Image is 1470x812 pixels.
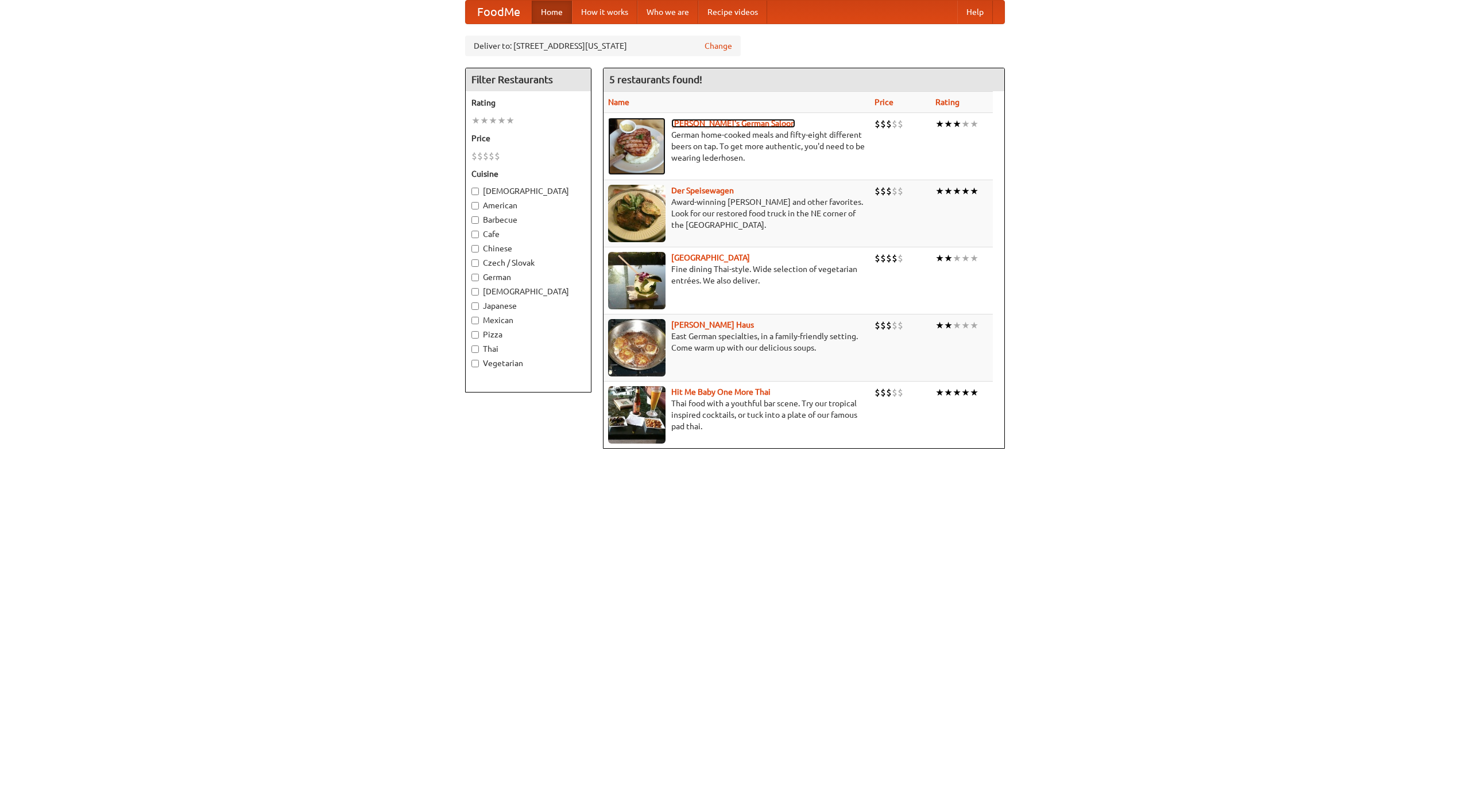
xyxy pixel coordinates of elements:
li: $ [886,185,892,197]
li: $ [892,185,898,197]
li: ★ [935,386,944,399]
img: speisewagen.jpg [608,185,666,242]
input: Cafe [471,231,479,238]
h4: Filter Restaurants [466,68,591,91]
label: Japanese [471,300,585,312]
input: Pizza [471,331,479,339]
label: Chinese [471,243,585,254]
img: kohlhaus.jpg [608,319,666,376]
input: Mexican [471,317,479,324]
a: Price [875,98,893,107]
li: $ [489,150,494,162]
li: $ [892,319,898,332]
li: ★ [944,386,953,399]
li: ★ [944,252,953,265]
li: $ [886,252,892,265]
li: ★ [497,114,506,127]
li: $ [880,118,886,130]
a: FoodMe [466,1,532,24]
li: $ [898,185,903,197]
li: $ [892,252,898,265]
label: Thai [471,343,585,355]
img: babythai.jpg [608,386,666,444]
input: American [471,202,479,209]
label: [DEMOGRAPHIC_DATA] [471,185,585,197]
input: Vegetarian [471,360,479,367]
a: Who we are [637,1,698,24]
li: ★ [953,118,961,130]
p: Award-winning [PERSON_NAME] and other favorites. Look for our restored food truck in the NE corne... [608,196,865,231]
li: $ [471,150,477,162]
label: American [471,200,585,211]
li: ★ [970,386,978,399]
li: ★ [935,319,944,332]
li: $ [898,118,903,130]
li: $ [880,319,886,332]
label: Barbecue [471,214,585,226]
b: [PERSON_NAME] Haus [671,320,754,329]
li: ★ [953,319,961,332]
a: Der Speisewagen [671,186,734,195]
li: $ [494,150,500,162]
li: ★ [970,252,978,265]
li: ★ [970,185,978,197]
input: Barbecue [471,216,479,224]
li: $ [875,185,880,197]
li: $ [875,118,880,130]
li: ★ [961,252,970,265]
li: $ [898,319,903,332]
li: ★ [970,118,978,130]
h5: Rating [471,97,585,108]
li: $ [886,386,892,399]
input: [DEMOGRAPHIC_DATA] [471,288,479,296]
li: ★ [944,185,953,197]
li: ★ [471,114,480,127]
li: ★ [944,319,953,332]
li: $ [898,386,903,399]
b: [GEOGRAPHIC_DATA] [671,253,750,262]
li: ★ [506,114,514,127]
label: Cafe [471,228,585,240]
div: Deliver to: [STREET_ADDRESS][US_STATE] [465,36,741,56]
label: Vegetarian [471,358,585,369]
a: How it works [572,1,637,24]
a: Help [957,1,993,24]
li: $ [875,319,880,332]
label: Pizza [471,329,585,340]
p: Fine dining Thai-style. Wide selection of vegetarian entrées. We also deliver. [608,263,865,286]
a: Rating [935,98,960,107]
li: ★ [935,185,944,197]
input: Chinese [471,245,479,252]
ng-pluralize: 5 restaurants found! [609,74,702,85]
li: $ [892,386,898,399]
img: satay.jpg [608,252,666,309]
p: East German specialties, in a family-friendly setting. Come warm up with our delicious soups. [608,331,865,353]
li: $ [892,118,898,130]
p: Thai food with a youthful bar scene. Try our tropical inspired cocktails, or tuck into a plate of... [608,398,865,432]
li: $ [880,386,886,399]
input: [DEMOGRAPHIC_DATA] [471,188,479,195]
li: ★ [935,118,944,130]
li: $ [880,185,886,197]
li: ★ [935,252,944,265]
li: ★ [970,319,978,332]
li: ★ [944,118,953,130]
img: esthers.jpg [608,118,666,175]
li: $ [483,150,489,162]
li: $ [875,386,880,399]
h5: Price [471,133,585,144]
label: [DEMOGRAPHIC_DATA] [471,286,585,297]
label: Czech / Slovak [471,257,585,269]
li: $ [886,118,892,130]
input: Japanese [471,302,479,310]
p: German home-cooked meals and fifty-eight different beers on tap. To get more authentic, you'd nee... [608,129,865,164]
li: ★ [961,319,970,332]
li: ★ [953,386,961,399]
li: ★ [489,114,497,127]
li: $ [880,252,886,265]
a: Hit Me Baby One More Thai [671,387,771,397]
a: Home [532,1,572,24]
label: Mexican [471,314,585,326]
